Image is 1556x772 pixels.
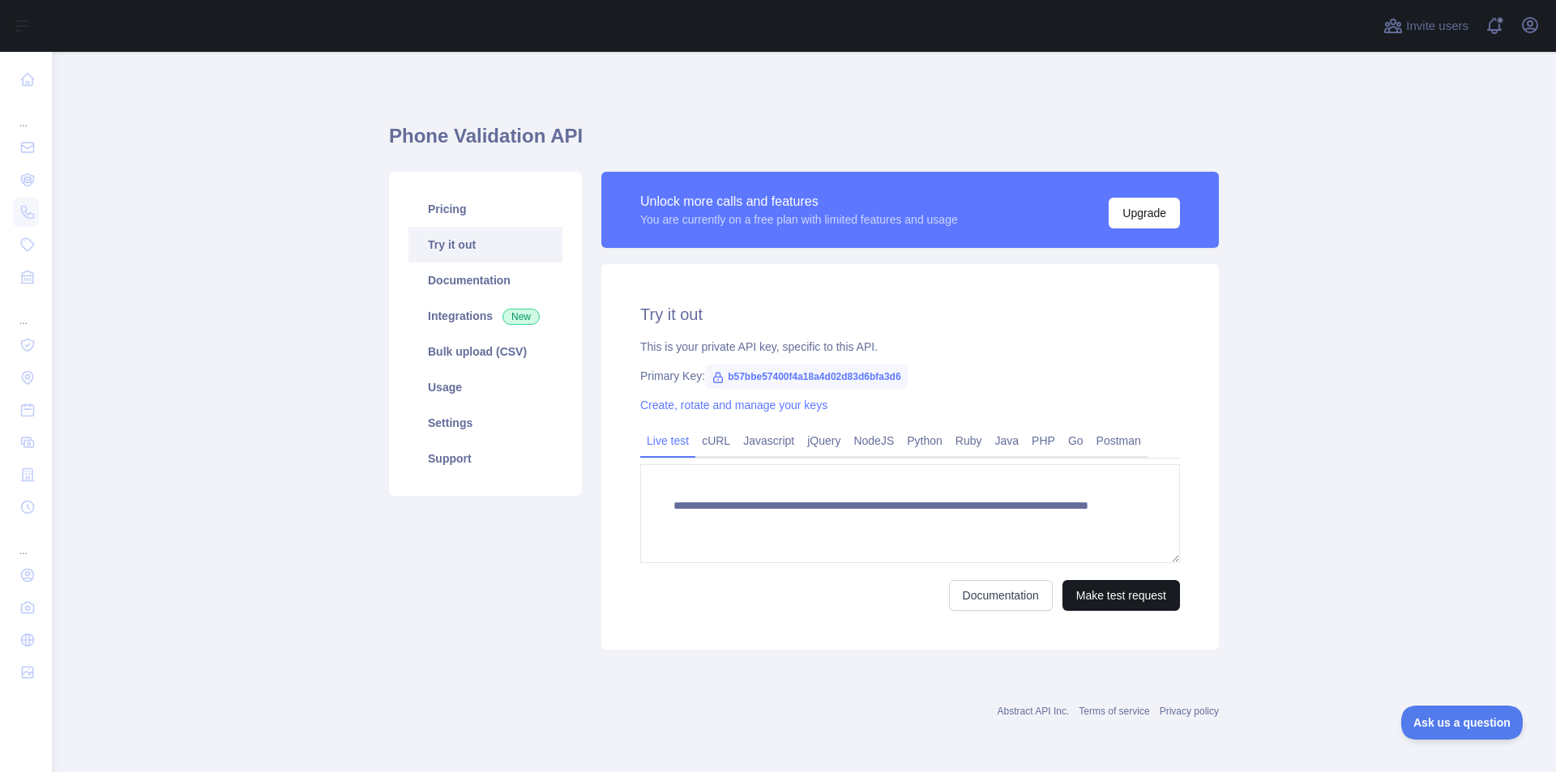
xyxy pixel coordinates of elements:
span: b57bbe57400f4a18a4d02d83d6bfa3d6 [705,365,907,389]
a: Terms of service [1079,706,1149,717]
div: You are currently on a free plan with limited features and usage [640,211,958,228]
h1: Phone Validation API [389,123,1219,162]
div: Primary Key: [640,368,1180,384]
a: Support [408,441,562,476]
span: Invite users [1406,17,1468,36]
button: Upgrade [1109,198,1180,228]
a: Python [900,428,949,454]
div: ... [13,295,39,327]
div: ... [13,97,39,130]
button: Invite users [1380,13,1472,39]
iframe: Toggle Customer Support [1401,706,1524,740]
span: New [502,309,540,325]
a: Go [1062,428,1090,454]
a: Ruby [949,428,989,454]
a: Privacy policy [1160,706,1219,717]
a: Documentation [949,580,1053,611]
a: Postman [1090,428,1148,454]
div: Unlock more calls and features [640,192,958,211]
a: Abstract API Inc. [998,706,1070,717]
a: PHP [1025,428,1062,454]
a: Integrations New [408,298,562,334]
a: Documentation [408,262,562,298]
a: Try it out [408,227,562,262]
button: Make test request [1062,580,1180,611]
div: ... [13,525,39,557]
a: Javascript [737,428,801,454]
a: Usage [408,369,562,405]
h2: Try it out [640,303,1180,326]
a: Java [989,428,1026,454]
div: This is your private API key, specific to this API. [640,339,1180,355]
a: Create, rotate and manage your keys [640,399,827,412]
a: Bulk upload (CSV) [408,334,562,369]
a: Settings [408,405,562,441]
a: Pricing [408,191,562,227]
a: NodeJS [847,428,900,454]
a: cURL [695,428,737,454]
a: Live test [640,428,695,454]
a: jQuery [801,428,847,454]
